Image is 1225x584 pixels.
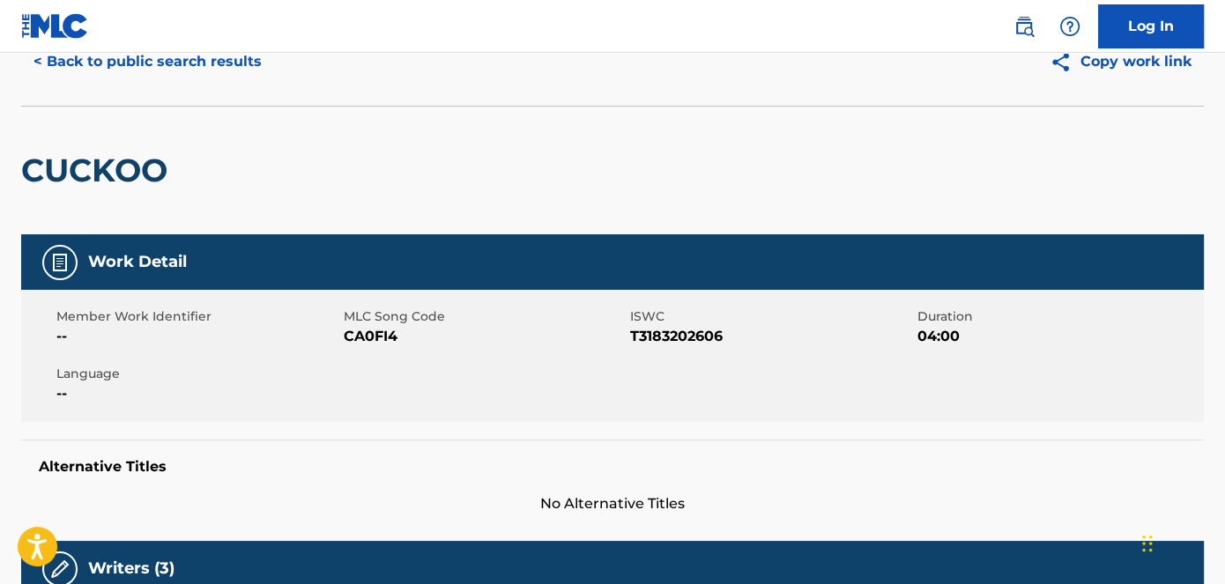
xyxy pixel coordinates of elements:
a: Public Search [1006,9,1042,44]
img: MLC Logo [21,13,89,39]
img: help [1059,16,1080,37]
iframe: Chat Widget [1137,499,1225,584]
span: ISWC [630,307,913,326]
span: Language [56,365,339,383]
img: Work Detail [49,252,71,273]
span: Member Work Identifier [56,307,339,326]
img: Writers [49,558,71,580]
button: < Back to public search results [21,40,274,84]
span: MLC Song Code [344,307,627,326]
span: -- [56,383,339,404]
span: 04:00 [917,326,1200,347]
span: CA0FI4 [344,326,627,347]
a: Log In [1098,4,1204,48]
h5: Work Detail [88,252,187,272]
div: Help [1052,9,1088,44]
div: Drag [1142,517,1153,570]
button: Copy work link [1037,40,1204,84]
h5: Writers (3) [88,558,174,579]
span: T3183202606 [630,326,913,347]
img: search [1013,16,1035,37]
img: Copy work link [1050,51,1080,73]
span: No Alternative Titles [21,493,1204,514]
h5: Alternative Titles [39,458,1186,476]
span: -- [56,326,339,347]
h2: CUCKOO [21,151,176,190]
span: Duration [917,307,1200,326]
